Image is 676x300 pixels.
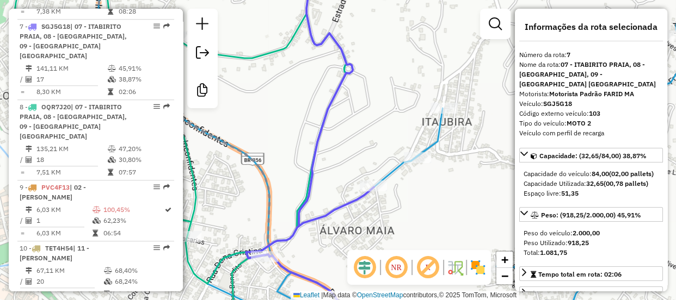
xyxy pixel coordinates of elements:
a: Zoom out [496,268,513,284]
div: Capacidade: (32,65/84,00) 38,87% [519,165,663,203]
img: Exibir/Ocultar setores [469,259,487,276]
strong: 918,25 [568,239,589,247]
td: 62,23% [103,215,164,226]
div: Espaço livre: [524,189,659,198]
strong: 2.000,00 [573,229,600,237]
div: Total: [524,248,659,258]
i: Total de Atividades [26,278,32,285]
div: Capacidade Utilizada: [524,179,659,189]
a: Capacidade: (32,65/84,00) 38,87% [519,148,663,162]
strong: 1.081,75 [540,248,567,257]
strong: (00,78 pallets) [604,179,648,187]
strong: Motorista Padrão FARID MA [549,90,634,98]
i: Rota otimizada [165,207,171,213]
td: 02:06 [118,86,170,97]
a: Criar modelo [192,79,213,104]
div: Nome da rota: [519,60,663,89]
span: | 07 - ITABIRITO PRAIA, 08 - [GEOGRAPHIC_DATA], 09 - [GEOGRAPHIC_DATA] [GEOGRAPHIC_DATA] [20,103,127,140]
td: 07:57 [118,167,170,178]
em: Opções [153,103,160,110]
i: % de utilização da cubagem [108,76,116,83]
i: Distância Total [26,65,32,72]
span: 141,11 KM [586,290,619,298]
span: Ocultar deslocamento [352,254,378,280]
span: 8 - [20,103,127,140]
div: Map data © contributors,© 2025 TomTom, Microsoft [291,291,519,300]
i: % de utilização da cubagem [108,157,116,163]
em: Rota exportada [163,184,170,190]
i: % de utilização da cubagem [93,217,101,224]
td: 7,51 KM [36,167,107,178]
img: Fluxo de ruas [446,259,464,276]
span: 7 - [20,22,127,60]
span: OQR7J20 [41,103,71,111]
td: 100,45% [103,204,164,215]
td: = [20,86,25,97]
strong: 07 - ITABIRITO PRAIA, 08 - [GEOGRAPHIC_DATA], 09 - [GEOGRAPHIC_DATA] [GEOGRAPHIC_DATA] [519,60,656,88]
td: / [20,215,25,226]
div: Motorista: [519,89,663,99]
span: Ocultar NR [383,254,409,280]
i: % de utilização do peso [108,65,116,72]
td: 6,03 KM [36,228,92,239]
td: = [20,289,25,299]
div: Capacidade do veículo: [524,169,659,179]
span: TET4H54 [45,244,73,252]
td: 8,30 KM [36,86,107,97]
span: − [501,269,508,283]
td: 68,24% [114,276,169,287]
i: Distância Total [26,146,32,152]
td: / [20,276,25,287]
i: Total de Atividades [26,157,32,163]
td: 67,11 KM [36,265,103,276]
i: Tempo total em rota [108,8,113,15]
a: Peso: (918,25/2.000,00) 45,91% [519,207,663,222]
td: 7,38 KM [36,6,107,17]
strong: 103 [589,109,600,117]
td: / [20,74,25,85]
i: Total de Atividades [26,76,32,83]
i: Tempo total em rota [108,89,113,95]
a: Exportar sessão [192,42,213,66]
strong: 51,35 [561,189,579,197]
div: Código externo veículo: [519,109,663,118]
i: Tempo total em rota [93,230,98,236]
i: % de utilização do peso [108,146,116,152]
td: 45,91% [118,63,170,74]
em: Opções [153,23,160,29]
a: Exibir filtros [484,13,506,35]
span: Peso: (918,25/2.000,00) 45,91% [541,211,641,219]
i: Tempo total em rota [104,291,109,297]
strong: 32,65 [586,179,604,187]
i: Distância Total [26,267,32,274]
span: | 07 - ITABIRITO PRAIA, 08 - [GEOGRAPHIC_DATA], 09 - [GEOGRAPHIC_DATA] [GEOGRAPHIC_DATA] [20,22,127,60]
td: 6,03 KM [36,204,92,215]
td: 47,20% [118,143,170,154]
em: Opções [153,245,160,251]
div: Tipo do veículo: [519,118,663,128]
i: Tempo total em rota [108,169,113,176]
td: 06:54 [103,228,164,239]
em: Rota exportada [163,245,170,251]
a: Tempo total em rota: 02:06 [519,266,663,281]
span: SGJ5G18 [41,22,70,30]
i: % de utilização da cubagem [104,278,112,285]
span: 10 - [20,244,89,262]
i: Distância Total [26,207,32,213]
i: Total de Atividades [26,217,32,224]
h4: Informações da rota selecionada [519,22,663,32]
strong: 84,00 [592,170,609,178]
td: / [20,154,25,165]
div: Distância Total: [531,290,619,299]
span: Capacidade: (32,65/84,00) 38,87% [539,152,647,160]
td: 3,36 KM [36,289,103,299]
i: % de utilização do peso [104,267,112,274]
td: 68,40% [114,265,169,276]
td: 141,11 KM [36,63,107,74]
span: Exibir rótulo [415,254,441,280]
div: Veículo com perfil de recarga [519,128,663,138]
em: Opções [153,184,160,190]
td: 135,21 KM [36,143,107,154]
em: Rota exportada [163,103,170,110]
td: 18 [36,154,107,165]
